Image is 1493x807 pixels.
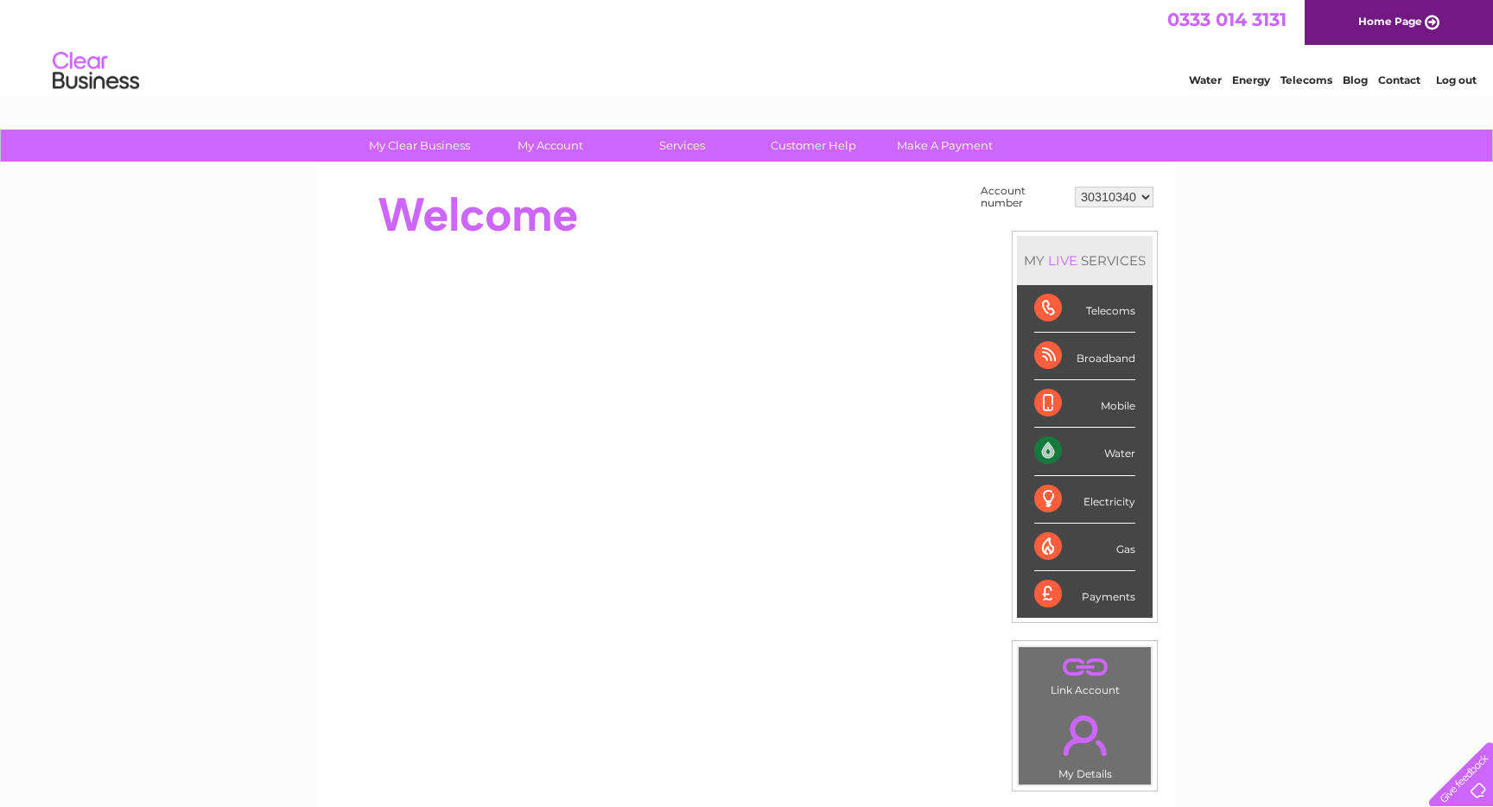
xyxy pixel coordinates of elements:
[1189,73,1222,86] a: Water
[611,130,753,162] a: Services
[1034,476,1135,524] div: Electricity
[1378,73,1420,86] a: Contact
[348,130,491,162] a: My Clear Business
[1034,428,1135,475] div: Water
[1280,73,1332,86] a: Telecoms
[1045,252,1081,269] div: LIVE
[1232,73,1270,86] a: Energy
[340,10,1156,84] div: Clear Business is a trading name of Verastar Limited (registered in [GEOGRAPHIC_DATA] No. 3667643...
[1018,701,1152,785] td: My Details
[52,45,140,98] img: logo.png
[1034,285,1135,333] div: Telecoms
[1034,380,1135,428] div: Mobile
[1034,571,1135,618] div: Payments
[1034,524,1135,571] div: Gas
[1023,705,1147,766] a: .
[1343,73,1368,86] a: Blog
[1018,646,1152,701] td: Link Account
[742,130,885,162] a: Customer Help
[1436,73,1477,86] a: Log out
[1023,651,1147,682] a: .
[480,130,622,162] a: My Account
[976,181,1071,213] td: Account number
[1167,9,1287,30] a: 0333 014 3131
[1034,333,1135,380] div: Broadband
[874,130,1016,162] a: Make A Payment
[1017,236,1153,285] div: MY SERVICES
